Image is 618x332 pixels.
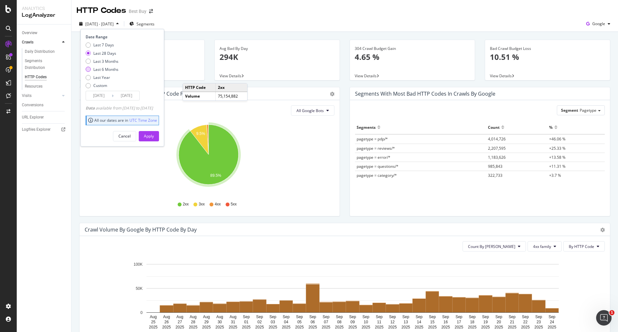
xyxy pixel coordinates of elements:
[25,58,67,71] a: Segments Distribution
[85,257,600,331] svg: A chart.
[428,325,437,329] text: 2025
[215,92,247,100] td: 75,154,882
[136,286,143,291] text: 50K
[357,164,398,169] span: pagetype = questions/*
[444,320,448,324] text: 16
[468,244,515,249] span: Count By Day
[592,21,605,26] span: Google
[483,320,488,324] text: 19
[355,73,377,79] span: View Details
[349,315,356,319] text: Sep
[457,320,461,324] text: 17
[25,74,47,81] div: HTTP Codes
[455,315,463,319] text: Sep
[488,122,500,132] div: Count
[190,315,196,319] text: Aug
[93,83,107,88] div: Custom
[355,52,470,62] p: 4.65 %
[549,164,566,169] span: +11.31 %
[357,173,397,178] span: pagetype = category/*
[569,244,594,249] span: By HTTP Code
[357,136,388,142] span: pagetype = pdp/*
[284,320,288,324] text: 04
[191,320,195,324] text: 28
[231,202,237,207] span: 5xx
[183,92,215,100] td: Volume
[215,325,224,329] text: 2025
[323,315,330,319] text: Sep
[86,75,118,80] div: Last Year
[549,155,566,160] span: +13.58 %
[402,315,409,319] text: Sep
[497,320,501,324] text: 20
[183,202,189,207] span: 2xx
[488,173,502,178] span: 322,733
[549,122,553,132] div: %
[522,315,529,319] text: Sep
[85,226,197,233] div: Crawl Volume by google by HTTP Code by Day
[134,262,143,267] text: 100K
[22,102,43,109] div: Conversions
[22,30,37,36] div: Overview
[488,164,502,169] span: 985,843
[609,310,614,315] span: 1
[129,8,146,14] div: Best Buy
[282,325,291,329] text: 2025
[183,83,215,92] td: HTTP Code
[216,315,223,319] text: Aug
[215,83,247,92] td: 2xx
[268,325,277,329] text: 2025
[25,74,67,81] a: HTTP Codes
[85,121,332,195] svg: A chart.
[163,315,170,319] text: Aug
[509,315,516,319] text: Sep
[537,320,541,324] text: 23
[417,320,421,324] text: 14
[308,325,317,329] text: 2025
[468,325,477,329] text: 2025
[150,315,156,319] text: Aug
[351,320,355,324] text: 09
[495,315,502,319] text: Sep
[85,21,114,27] span: [DATE] - [DATE]
[297,320,302,324] text: 05
[86,67,118,72] div: Last 6 Months
[336,315,343,319] text: Sep
[364,320,368,324] text: 10
[144,133,154,139] div: Apply
[22,102,67,109] a: Conversions
[335,325,344,329] text: 2025
[162,325,171,329] text: 2025
[175,325,184,329] text: 2025
[93,75,110,80] div: Last Year
[114,91,139,100] input: End Date
[86,59,118,64] div: Last 3 Months
[220,52,335,62] p: 294K
[25,83,67,90] a: Resources
[295,325,304,329] text: 2025
[204,320,209,324] text: 29
[271,320,275,324] text: 03
[528,241,562,251] button: 4xx family
[164,320,169,324] text: 26
[22,30,67,36] a: Overview
[388,325,397,329] text: 2025
[490,52,605,62] p: 10.51 %
[357,122,376,132] div: Segments
[482,315,489,319] text: Sep
[86,42,118,48] div: Last 7 Days
[22,5,66,12] div: Analytics
[523,320,528,324] text: 22
[22,39,60,46] a: Crawls
[521,325,530,329] text: 2025
[242,325,251,329] text: 2025
[244,320,248,324] text: 01
[463,241,526,251] button: Count By [PERSON_NAME]
[488,136,506,142] span: 4,014,726
[199,202,205,207] span: 3xx
[296,315,303,319] text: Sep
[257,320,262,324] text: 02
[549,173,561,178] span: +3.7 %
[151,320,155,324] text: 25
